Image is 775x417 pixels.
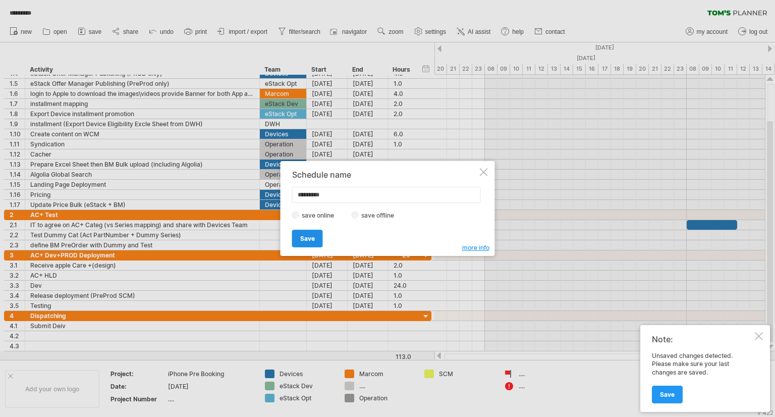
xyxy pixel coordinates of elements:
[359,212,403,219] label: save offline
[292,170,478,179] div: Schedule name
[462,244,489,251] span: more info
[299,212,343,219] label: save online
[300,235,315,242] span: Save
[292,230,323,247] a: Save
[652,352,753,403] div: Unsaved changes detected. Please make sure your last changes are saved.
[660,391,675,398] span: Save
[652,386,683,403] a: Save
[652,334,753,344] div: Note:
